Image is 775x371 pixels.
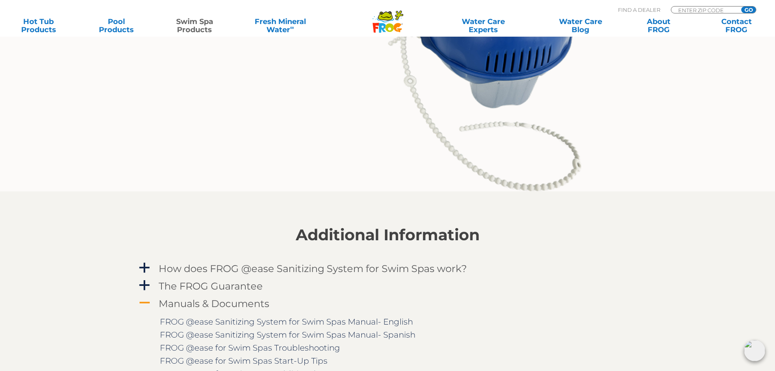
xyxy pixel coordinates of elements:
[706,18,767,34] a: ContactFROG
[159,281,263,292] h4: The FROG Guarantee
[159,263,467,274] h4: How does FROG @ease Sanitizing System for Swim Spas work?
[290,24,294,31] sup: ∞
[138,279,638,294] a: a The FROG Guarantee
[138,296,638,311] a: A Manuals & Documents
[159,298,269,309] h4: Manuals & Documents
[138,262,151,274] span: a
[628,18,689,34] a: AboutFROG
[138,297,151,309] span: A
[8,18,69,34] a: Hot TubProducts
[138,226,638,244] h2: Additional Information
[86,18,147,34] a: PoolProducts
[744,340,765,361] img: openIcon
[550,18,611,34] a: Water CareBlog
[160,317,413,327] a: FROG @ease Sanitizing System for Swim Spas Manual- English
[138,261,638,276] a: a How does FROG @ease Sanitizing System for Swim Spas work?
[677,7,732,13] input: Zip Code Form
[160,343,340,353] a: FROG @ease for Swim Spas Troubleshooting
[160,356,327,366] a: FROG @ease for Swim Spas Start-Up Tips
[242,18,318,34] a: Fresh MineralWater∞
[618,6,660,13] p: Find A Dealer
[434,18,533,34] a: Water CareExperts
[138,279,151,292] span: a
[164,18,225,34] a: Swim SpaProducts
[741,7,756,13] input: GO
[160,330,415,340] a: FROG @ease Sanitizing System for Swim Spas Manual- Spanish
